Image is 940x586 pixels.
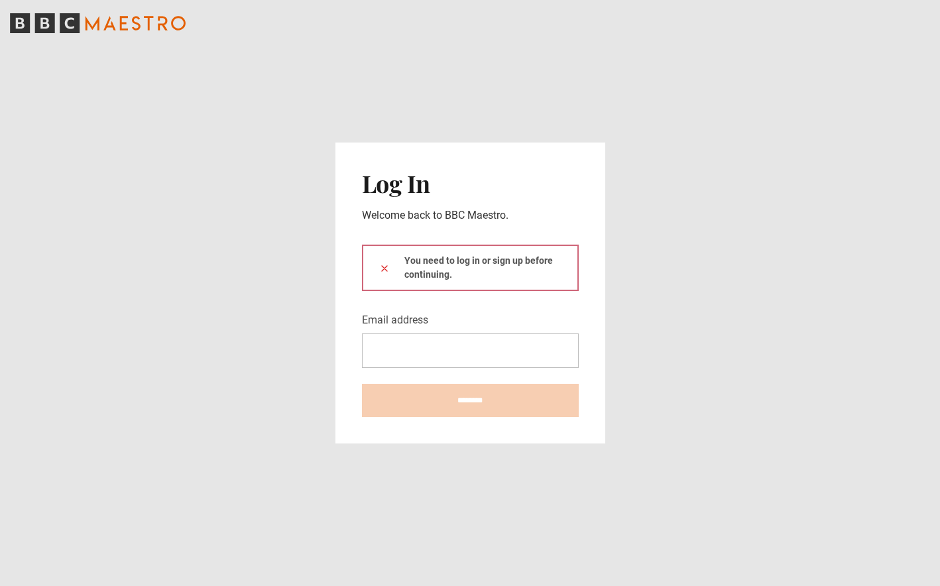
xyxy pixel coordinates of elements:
[362,312,428,328] label: Email address
[10,13,186,33] svg: BBC Maestro
[362,169,579,197] h2: Log In
[362,207,579,223] p: Welcome back to BBC Maestro.
[362,245,579,291] div: You need to log in or sign up before continuing.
